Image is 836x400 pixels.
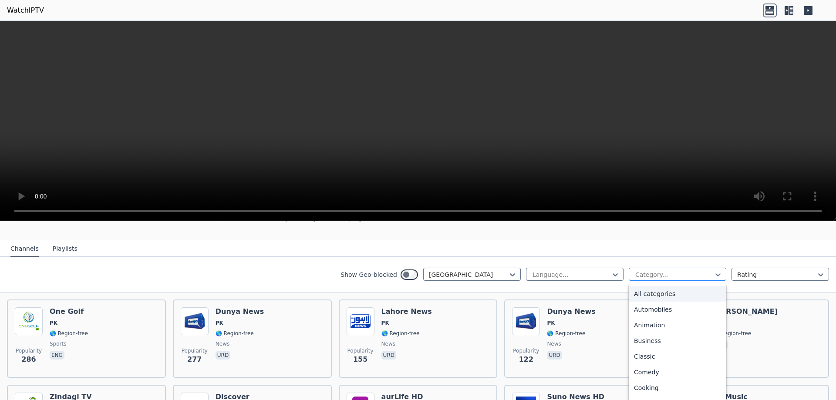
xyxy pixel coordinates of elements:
div: Comedy [629,364,726,380]
span: 122 [519,354,533,365]
button: Channels [10,241,39,257]
div: Automobiles [629,302,726,317]
h6: Dunya News [547,307,595,316]
span: news [381,340,395,347]
p: eng [50,351,64,360]
span: 🌎 Region-free [547,330,585,337]
span: 🌎 Region-free [713,330,751,337]
span: sports [50,340,66,347]
span: Popularity [347,347,374,354]
span: Popularity [513,347,539,354]
span: Popularity [182,347,208,354]
img: Lahore News [347,307,374,335]
span: PK [381,319,389,326]
span: Popularity [16,347,42,354]
span: 🌎 Region-free [216,330,254,337]
button: Playlists [53,241,78,257]
span: PK [50,319,57,326]
label: Show Geo-blocked [340,270,397,279]
h6: One Golf [50,307,88,316]
span: news [547,340,561,347]
a: WatchIPTV [7,5,44,16]
p: urd [216,351,230,360]
div: Animation [629,317,726,333]
span: 155 [353,354,367,365]
div: Business [629,333,726,349]
span: 🌎 Region-free [381,330,420,337]
p: urd [381,351,396,360]
span: PK [547,319,555,326]
p: urd [547,351,562,360]
div: All categories [629,286,726,302]
div: Classic [629,349,726,364]
img: Dunya News [181,307,209,335]
span: PK [216,319,223,326]
span: 277 [187,354,202,365]
span: news [216,340,229,347]
span: 286 [21,354,36,365]
h6: [PERSON_NAME] [713,307,778,316]
div: Cooking [629,380,726,396]
h6: Dunya News [216,307,264,316]
h6: Lahore News [381,307,432,316]
span: 🌎 Region-free [50,330,88,337]
img: Dunya News [512,307,540,335]
img: One Golf [15,307,43,335]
